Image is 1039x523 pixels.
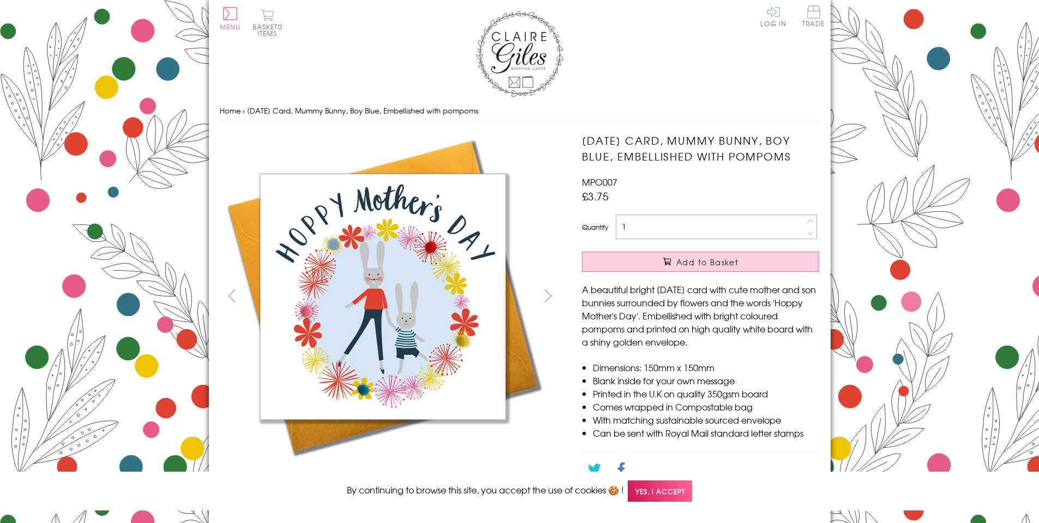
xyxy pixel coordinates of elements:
li: Dimensions: 150mm x 150mm [593,361,819,374]
p: A beautiful bright [DATE] card with cute mother and son bunnies surrounded by flowers and the wor... [582,283,819,348]
span: [DATE] Card, Mummy Bunny, Boy Blue, Embellished with pompoms [247,105,478,116]
span: › [243,105,245,116]
h1: [DATE] Card, Mummy Bunny, Boy Blue, Embellished with pompoms [582,133,819,164]
li: Blank inside for your own message [593,374,819,387]
li: Comes wrapped in Compostable bag [593,400,819,413]
span: Add to Basket [676,257,738,268]
img: Mother's Day Card, Mummy Bunny, Boy Blue, Embellished with pompoms [219,133,546,460]
span: Yes, I accept [628,480,692,502]
label: Quantity [582,222,608,232]
span: 0 items [257,22,283,38]
button: prev [220,283,244,308]
button: Add to Basket [582,252,819,272]
button: next [536,283,560,308]
span: Trade [802,5,825,27]
a: Log In [760,5,786,27]
li: Printed in the U.K on quality 350gsm board [593,387,819,400]
a: Trade [802,5,825,29]
img: Mother's Day Card, Mummy Bunny, Boy Blue, Embellished with pompoms [560,133,887,460]
li: With matching sustainable sourced envelope [593,413,819,426]
span: £3.75 [582,188,609,204]
nav: breadcrumbs [220,100,820,122]
a: Home [220,105,241,116]
button: Menu [220,7,241,30]
img: Claire Giles Greetings Cards [476,11,563,97]
button: Basket0 items [253,9,283,37]
li: Can be sent with Royal Mail standard letter stamps [593,426,819,439]
span: MPO007 [582,175,617,188]
span: Menu [220,22,241,32]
